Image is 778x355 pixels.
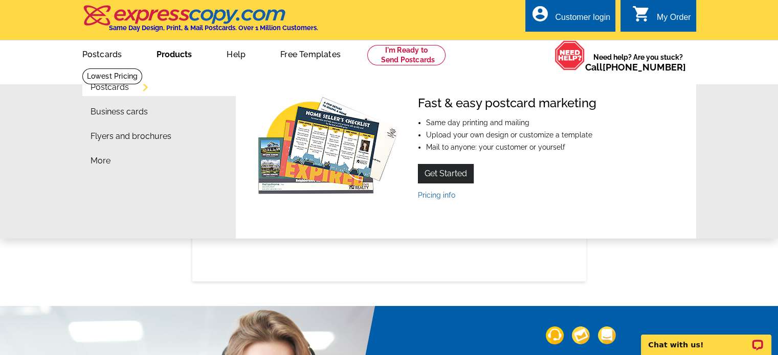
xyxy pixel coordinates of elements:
[555,13,610,27] div: Customer login
[530,11,610,24] a: account_circle Customer login
[603,62,686,73] a: [PHONE_NUMBER]
[91,108,148,116] a: Business cards
[426,131,596,138] li: Upload your own design or customize a template
[140,41,208,65] a: Products
[632,11,691,24] a: shopping_cart My Order
[109,24,318,32] h4: Same Day Design, Print, & Mail Postcards. Over 1 Million Customers.
[418,164,474,183] a: Get Started
[426,119,596,126] li: Same day printing and mailing
[554,40,585,70] img: help
[546,326,564,344] img: support-img-1.png
[91,132,171,140] a: Flyers and brochures
[82,12,318,32] a: Same Day Design, Print, & Mail Postcards. Over 1 Million Customers.
[426,144,596,151] li: Mail to anyone: your customer or yourself
[632,5,651,23] i: shopping_cart
[418,96,596,111] h4: Fast & easy postcard marketing
[634,323,778,355] iframe: LiveChat chat widget
[585,52,691,73] span: Need help? Are you stuck?
[585,62,686,73] span: Call
[264,41,357,65] a: Free Templates
[254,96,402,198] img: Fast & easy postcard marketing
[91,157,110,165] a: More
[91,83,129,91] a: Postcards
[418,191,455,199] a: Pricing info
[66,41,139,65] a: Postcards
[210,41,262,65] a: Help
[530,5,549,23] i: account_circle
[657,13,691,27] div: My Order
[598,326,616,344] img: support-img-3_1.png
[572,326,590,344] img: support-img-2.png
